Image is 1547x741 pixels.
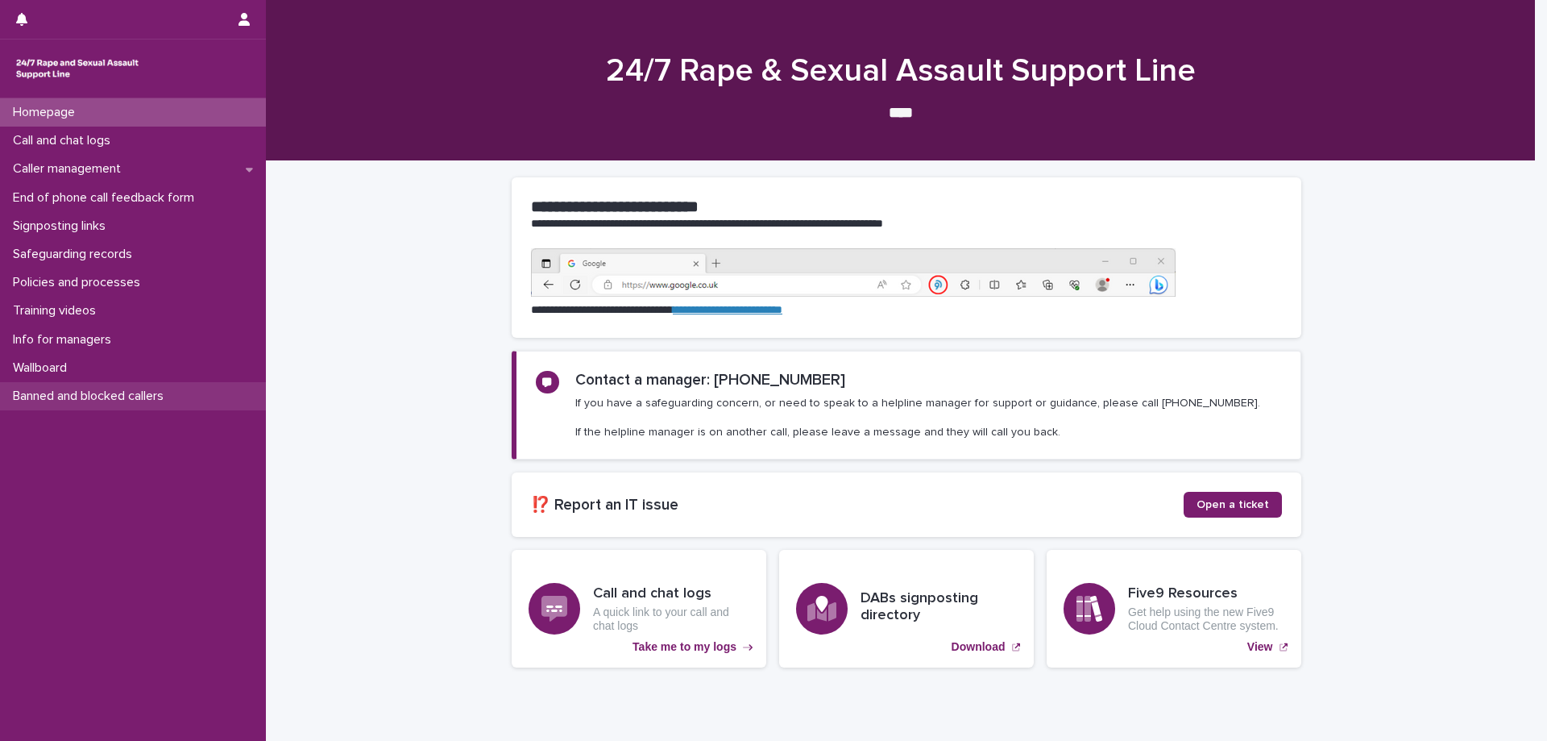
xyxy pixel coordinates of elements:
[6,219,118,234] p: Signposting links
[6,190,207,206] p: End of phone call feedback form
[861,590,1017,625] h3: DABs signposting directory
[6,303,109,318] p: Training videos
[632,640,736,654] p: Take me to my logs
[506,52,1296,90] h1: 24/7 Rape & Sexual Assault Support Line
[1128,606,1284,633] p: Get help using the new Five9 Cloud Contact Centre system.
[1047,550,1301,668] a: View
[575,371,845,389] h2: Contact a manager: [PHONE_NUMBER]
[1197,499,1269,510] span: Open a ticket
[6,247,145,262] p: Safeguarding records
[512,550,766,668] a: Take me to my logs
[6,275,153,290] p: Policies and processes
[6,360,80,376] p: Wallboard
[952,640,1006,654] p: Download
[1184,492,1282,518] a: Open a ticket
[6,161,134,177] p: Caller management
[6,105,88,120] p: Homepage
[779,550,1034,668] a: Download
[531,496,1184,514] h2: ⁉️ Report an IT issue
[1128,585,1284,603] h3: Five9 Resources
[593,585,749,603] h3: Call and chat logs
[6,389,176,404] p: Banned and blocked callers
[6,332,124,348] p: Info for managers
[6,133,123,148] p: Call and chat logs
[531,248,1176,297] img: https%3A%2F%2Fcdn.document360.io%2F0deca9d6-0dac-4e56-9e8f-8d9979bfce0e%2FImages%2FDocumentation%...
[1247,640,1273,654] p: View
[13,52,142,85] img: rhQMoQhaT3yELyF149Cw
[575,396,1260,440] p: If you have a safeguarding concern, or need to speak to a helpline manager for support or guidanc...
[593,606,749,633] p: A quick link to your call and chat logs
